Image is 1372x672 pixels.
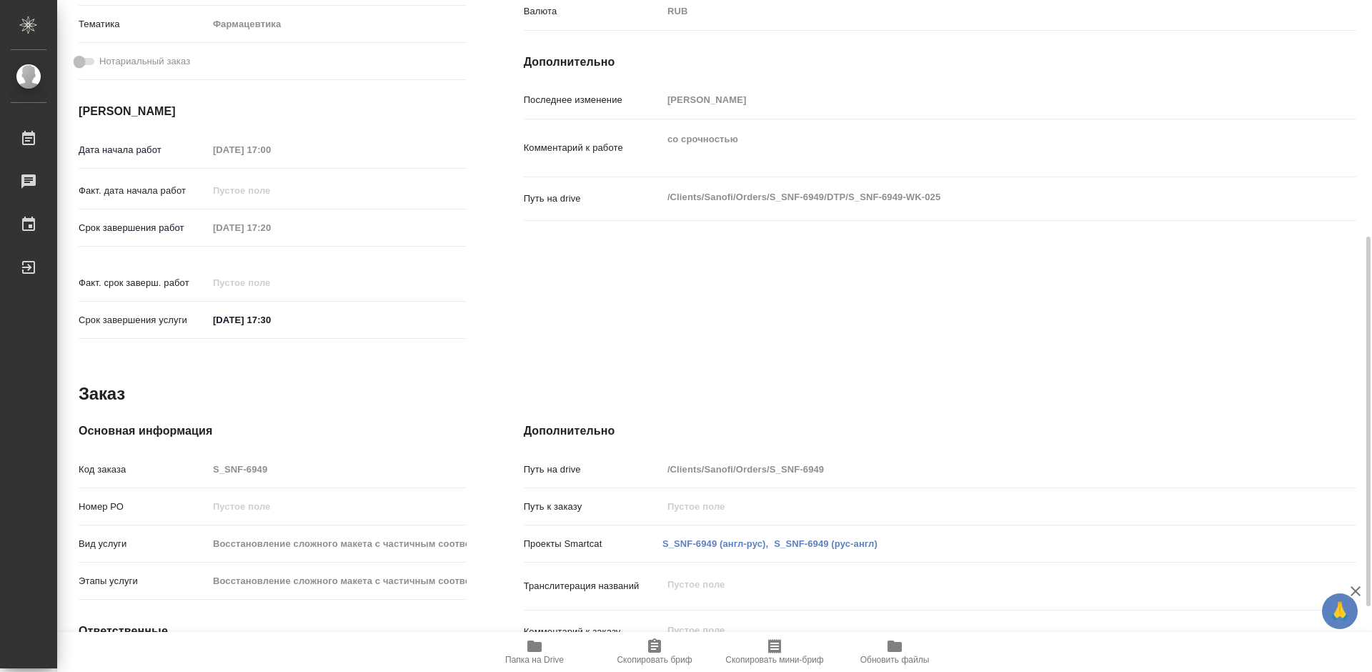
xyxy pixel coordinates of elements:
h4: Дополнительно [524,423,1356,440]
div: Фармацевтика [208,12,467,36]
input: Пустое поле [208,139,333,160]
p: Факт. срок заверш. работ [79,276,208,290]
p: Путь на drive [524,463,662,477]
p: Этапы услуги [79,574,208,588]
p: Код заказа [79,463,208,477]
span: Папка на Drive [505,655,564,665]
button: Обновить файлы [835,632,955,672]
input: Пустое поле [208,459,467,480]
a: S_SNF-6949 (англ-рус), [662,538,768,549]
span: 🙏 [1328,596,1352,626]
h2: Заказ [79,382,125,405]
h4: [PERSON_NAME] [79,103,467,120]
p: Проекты Smartcat [524,537,662,551]
button: 🙏 [1322,593,1358,629]
p: Комментарий к заказу [524,625,662,639]
span: Скопировать мини-бриф [725,655,823,665]
a: S_SNF-6949 (рус-англ) [774,538,878,549]
p: Комментарий к работе [524,141,662,155]
p: Номер РО [79,500,208,514]
button: Скопировать мини-бриф [715,632,835,672]
h4: Дополнительно [524,54,1356,71]
input: Пустое поле [208,217,333,238]
input: Пустое поле [208,272,333,293]
p: Путь на drive [524,192,662,206]
input: Пустое поле [208,533,467,554]
p: Срок завершения работ [79,221,208,235]
input: Пустое поле [662,496,1287,517]
p: Путь к заказу [524,500,662,514]
textarea: со срочностью [662,127,1287,166]
input: ✎ Введи что-нибудь [208,310,333,330]
span: Обновить файлы [860,655,930,665]
input: Пустое поле [208,496,467,517]
input: Пустое поле [662,89,1287,110]
span: Скопировать бриф [617,655,692,665]
textarea: /Clients/Sanofi/Orders/S_SNF-6949/DTP/S_SNF-6949-WK-025 [662,185,1287,209]
p: Вид услуги [79,537,208,551]
p: Факт. дата начала работ [79,184,208,198]
span: Нотариальный заказ [99,54,190,69]
p: Дата начала работ [79,143,208,157]
p: Срок завершения услуги [79,313,208,327]
input: Пустое поле [662,459,1287,480]
p: Тематика [79,17,208,31]
p: Валюта [524,4,662,19]
input: Пустое поле [208,570,467,591]
button: Папка на Drive [474,632,595,672]
button: Скопировать бриф [595,632,715,672]
h4: Ответственные [79,623,467,640]
p: Транслитерация названий [524,579,662,593]
p: Последнее изменение [524,93,662,107]
input: Пустое поле [208,180,333,201]
h4: Основная информация [79,423,467,440]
